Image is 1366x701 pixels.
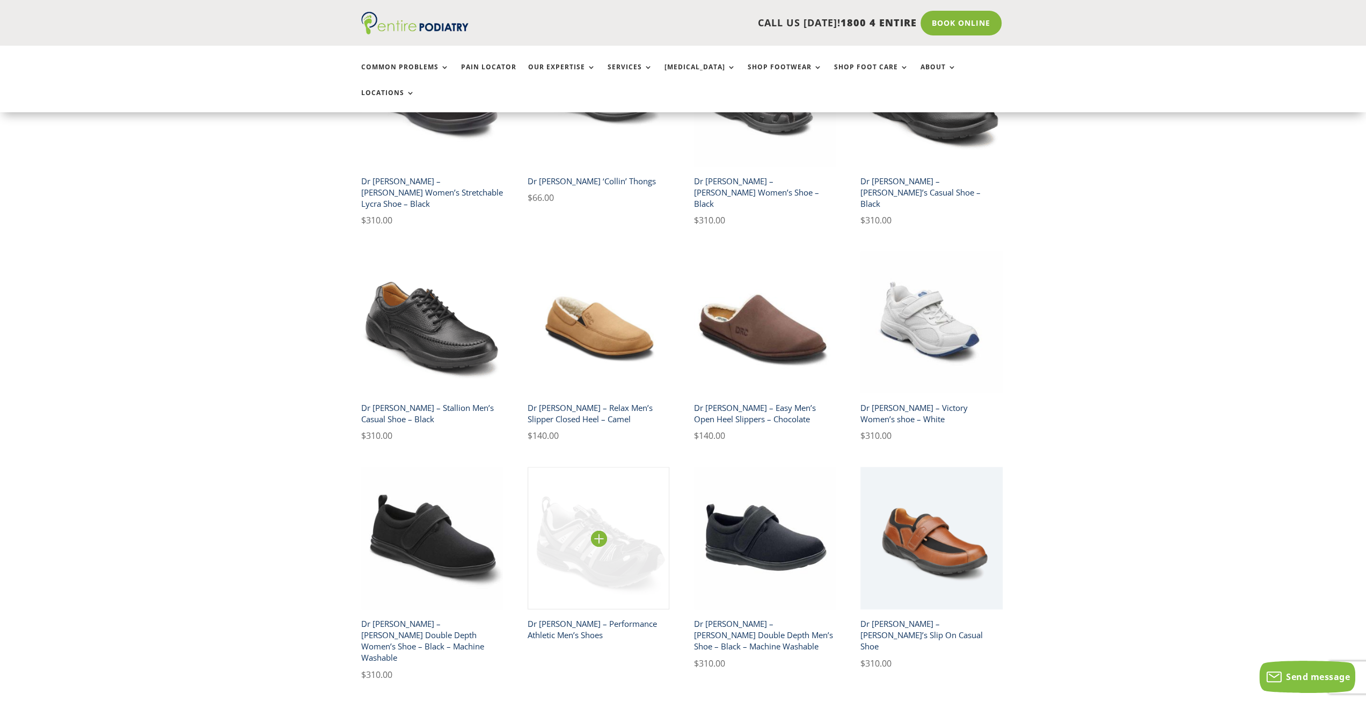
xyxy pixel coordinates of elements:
h2: Dr [PERSON_NAME] – Stallion Men’s Casual Shoe – Black [361,398,503,429]
span: $ [361,430,366,442]
h2: Dr [PERSON_NAME] – [PERSON_NAME]’s Casual Shoe – Black [860,171,1003,213]
a: Common Problems [361,63,449,86]
a: Book Online [921,11,1002,35]
span: $ [528,430,532,442]
h2: Dr [PERSON_NAME] – Easy Men’s Open Heel Slippers – Chocolate [694,398,836,429]
bdi: 66.00 [528,192,554,204]
h2: Dr [PERSON_NAME] – Relax Men’s Slipper Closed Heel – Camel [528,398,670,429]
img: logo (1) [361,12,469,34]
bdi: 310.00 [860,657,892,669]
a: Shop Foot Care [834,63,909,86]
bdi: 140.00 [694,430,725,442]
span: $ [860,657,865,669]
bdi: 310.00 [361,668,392,680]
a: Locations [361,89,415,112]
button: Send message [1259,661,1355,693]
img: relax dr comfort camel mens slipper [528,251,670,394]
h2: Dr [PERSON_NAME] – Victory Women’s shoe – White [860,398,1003,429]
a: [MEDICAL_DATA] [664,63,736,86]
bdi: 310.00 [860,430,892,442]
img: Dr Comfort Performance Athletic Mens Shoe Black and Grey [528,467,670,609]
span: 1800 4 ENTIRE [841,16,917,29]
img: Dr Comfort Victory Women's Athletic Shoe White Velcro [860,251,1003,394]
a: Dr Comfort Annie Women's Casual Shoe blackDr [PERSON_NAME] – [PERSON_NAME] Women’s Stretchable Ly... [361,24,503,227]
a: Shop Footwear [748,63,822,86]
a: Collins Dr Comfort Men's Thongs in BlackDr [PERSON_NAME] ‘Collin’ Thongs $66.00 [528,24,670,205]
bdi: 310.00 [694,657,725,669]
a: Dr Comfort Betty Women's Shoe BlackDr [PERSON_NAME] – [PERSON_NAME] Women’s Shoe – Black $310.00 [694,24,836,227]
a: Services [608,63,653,86]
a: Dr Comfort Douglas Mens Slip On Casual Shoe - Chestnut Colour - Angle ViewDr [PERSON_NAME] – [PER... [860,467,1003,670]
p: CALL US [DATE]! [510,16,917,30]
bdi: 310.00 [860,214,892,226]
bdi: 310.00 [361,430,392,442]
img: Dr Comfort Stallion Mens Casual Shoe Black [361,251,503,394]
h2: Dr [PERSON_NAME] – [PERSON_NAME]’s Slip On Casual Shoe [860,614,1003,656]
a: Pain Locator [461,63,516,86]
a: Dr Comfort Victory Women's Athletic Shoe White VelcroDr [PERSON_NAME] – Victory Women’s shoe – Wh... [860,251,1003,443]
span: $ [361,214,366,226]
a: Dr Comfort Carter Men's double depth shoe blackDr [PERSON_NAME] – [PERSON_NAME] Double Depth Men’... [694,467,836,670]
a: Entire Podiatry [361,26,469,37]
span: $ [361,668,366,680]
span: $ [860,214,865,226]
a: Dr Comfort Marla Women's Shoe BlackDr [PERSON_NAME] – [PERSON_NAME] Double Depth Women’s Shoe – B... [361,467,503,681]
img: Dr Comfort Easy Mens Slippers Chocolate [694,251,836,394]
img: Dr Comfort Marla Women's Shoe Black [361,467,503,609]
a: Our Expertise [528,63,596,86]
span: $ [694,214,699,226]
h2: Dr [PERSON_NAME] – [PERSON_NAME] Double Depth Women’s Shoe – Black – Machine Washable [361,614,503,667]
span: $ [528,192,532,204]
a: dr comfort william mens casual diabetic shoe blackDr [PERSON_NAME] – [PERSON_NAME]’s Casual Shoe ... [860,24,1003,227]
a: Dr Comfort Easy Mens Slippers ChocolateDr [PERSON_NAME] – Easy Men’s Open Heel Slippers – Chocola... [694,251,836,443]
a: About [921,63,956,86]
h2: Dr [PERSON_NAME] – [PERSON_NAME] Women’s Shoe – Black [694,171,836,213]
bdi: 310.00 [694,214,725,226]
h2: Dr [PERSON_NAME] – Performance Athletic Men’s Shoes [528,614,670,645]
a: Dr Comfort Stallion Mens Casual Shoe BlackDr [PERSON_NAME] – Stallion Men’s Casual Shoe – Black $... [361,251,503,443]
bdi: 310.00 [361,214,392,226]
span: $ [694,657,699,669]
img: Dr Comfort Carter Men's double depth shoe black [694,467,836,609]
span: Send message [1286,671,1350,683]
img: Dr Comfort Douglas Mens Slip On Casual Shoe - Chestnut Colour - Angle View [860,467,1003,609]
span: $ [694,430,699,442]
h2: Dr [PERSON_NAME] – [PERSON_NAME] Double Depth Men’s Shoe – Black – Machine Washable [694,614,836,656]
span: $ [860,430,865,442]
a: Dr Comfort Performance Athletic Mens Shoe Black and GreyDr [PERSON_NAME] – Performance Athletic M... [528,467,670,645]
a: relax dr comfort camel mens slipperDr [PERSON_NAME] – Relax Men’s Slipper Closed Heel – Camel $14... [528,251,670,443]
bdi: 140.00 [528,430,559,442]
h2: Dr [PERSON_NAME] ‘Collin’ Thongs [528,171,670,191]
h2: Dr [PERSON_NAME] – [PERSON_NAME] Women’s Stretchable Lycra Shoe – Black [361,171,503,213]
